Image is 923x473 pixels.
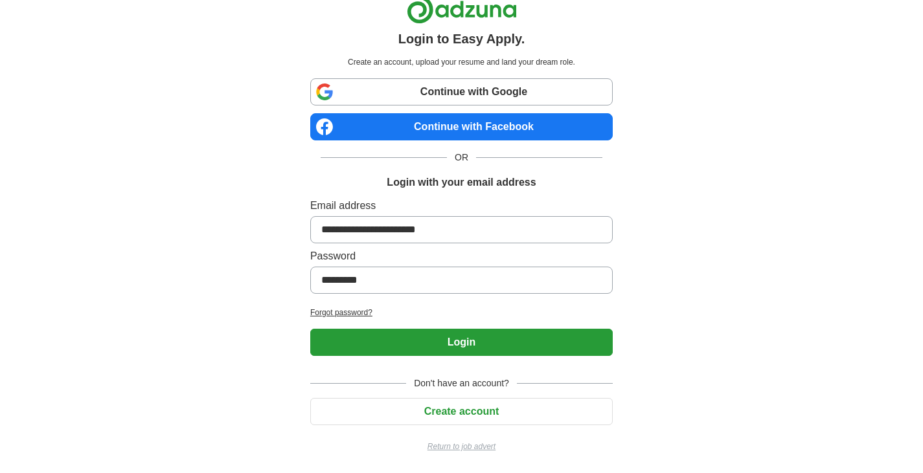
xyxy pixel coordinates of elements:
button: Login [310,329,613,356]
label: Password [310,248,613,264]
a: Continue with Facebook [310,113,613,140]
span: OR [447,151,476,164]
button: Create account [310,398,613,425]
label: Email address [310,198,613,214]
a: Return to job advert [310,441,613,452]
a: Continue with Google [310,78,613,105]
a: Forgot password? [310,307,613,318]
a: Create account [310,406,613,417]
h1: Login to Easy Apply. [398,29,525,49]
h1: Login with your email address [387,175,536,190]
span: Don't have an account? [406,377,517,390]
p: Create an account, upload your resume and land your dream role. [313,56,610,68]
